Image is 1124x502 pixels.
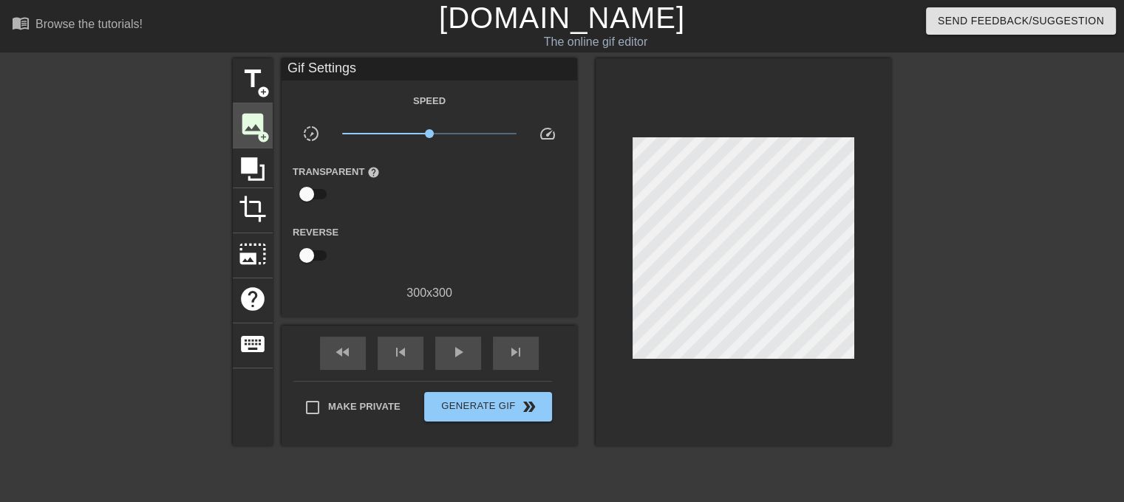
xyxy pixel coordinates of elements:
span: fast_rewind [334,343,352,361]
div: 300 x 300 [282,284,577,302]
div: Browse the tutorials! [35,18,143,30]
label: Reverse [293,225,338,240]
span: speed [539,125,556,142]
span: keyboard [239,330,267,358]
span: play_arrow [449,343,467,361]
span: skip_previous [392,343,409,361]
span: help [367,166,380,179]
span: Make Private [328,399,401,414]
span: add_circle [257,86,270,98]
span: Generate Gif [430,398,546,416]
span: help [239,285,267,313]
label: Speed [413,94,446,109]
span: title [239,65,267,93]
span: Send Feedback/Suggestion [938,12,1104,30]
button: Generate Gif [424,392,552,422]
span: slow_motion_video [302,125,320,142]
span: double_arrow [520,398,538,416]
label: Transparent [293,165,380,179]
span: image [239,110,267,138]
button: Send Feedback/Suggestion [926,7,1116,35]
span: menu_book [12,14,30,32]
a: Browse the tutorials! [12,14,143,37]
span: crop [239,195,267,223]
span: add_circle [257,131,270,143]
span: skip_next [507,343,525,361]
span: photo_size_select_large [239,240,267,268]
a: [DOMAIN_NAME] [439,1,685,34]
div: The online gif editor [382,33,809,51]
div: Gif Settings [282,58,577,80]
